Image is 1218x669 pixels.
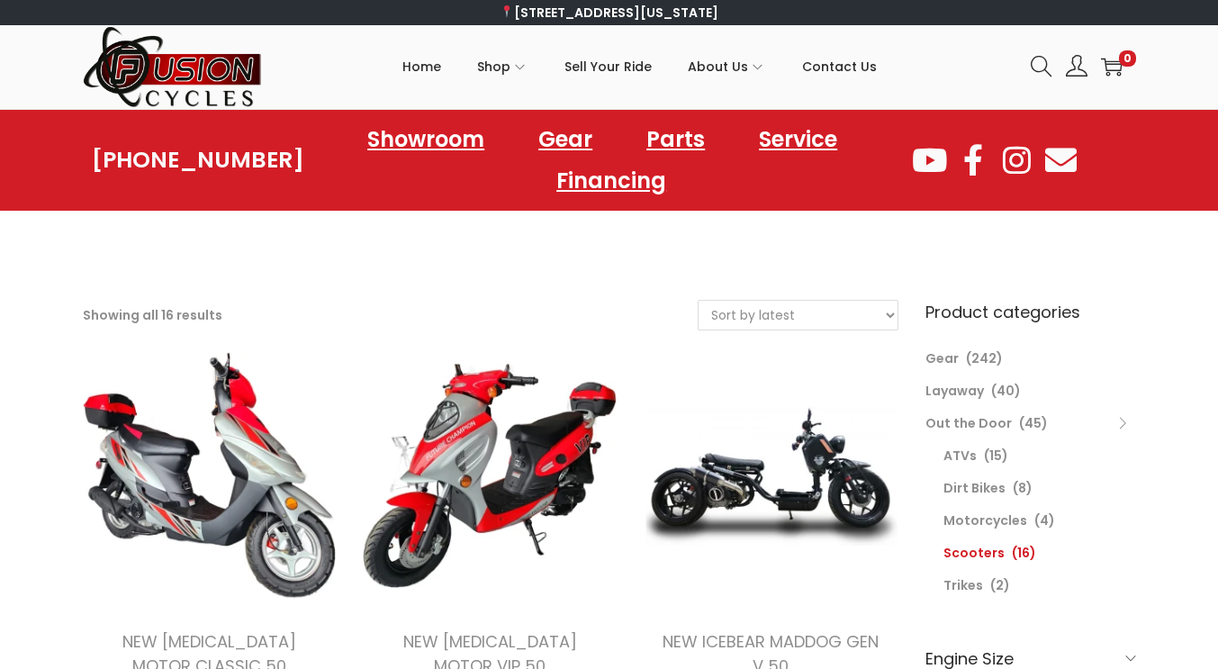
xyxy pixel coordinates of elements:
a: Gear [520,119,610,160]
span: (15) [984,447,1008,465]
a: [PHONE_NUMBER] [92,148,304,173]
span: (4) [1034,511,1055,529]
span: About Us [688,44,748,89]
span: (242) [966,349,1003,367]
a: Layaway [925,382,984,400]
span: (8) [1013,479,1033,497]
select: Shop order [699,301,898,330]
p: Showing all 16 results [83,303,222,328]
a: ATVs [943,447,977,465]
span: Home [402,44,441,89]
span: Contact Us [802,44,877,89]
h6: Product categories [925,300,1136,324]
img: Woostify retina logo [83,25,263,109]
nav: Primary navigation [263,26,1017,107]
a: Shop [477,26,528,107]
a: Showroom [349,119,502,160]
span: (16) [1012,544,1036,562]
a: Parts [628,119,723,160]
a: Gear [925,349,959,367]
a: Financing [538,160,684,202]
a: Dirt Bikes [943,479,1006,497]
a: Contact Us [802,26,877,107]
a: Service [741,119,855,160]
a: Motorcycles [943,511,1027,529]
a: Trikes [943,576,983,594]
a: About Us [688,26,766,107]
a: Scooters [943,544,1005,562]
span: Shop [477,44,510,89]
a: 0 [1101,56,1123,77]
span: (45) [1019,414,1048,432]
span: Sell Your Ride [564,44,652,89]
span: (40) [991,382,1021,400]
nav: Menu [304,119,909,202]
span: (2) [990,576,1010,594]
img: 📍 [501,5,513,18]
a: Out the Door [925,414,1012,432]
a: Sell Your Ride [564,26,652,107]
a: Home [402,26,441,107]
a: [STREET_ADDRESS][US_STATE] [500,4,718,22]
